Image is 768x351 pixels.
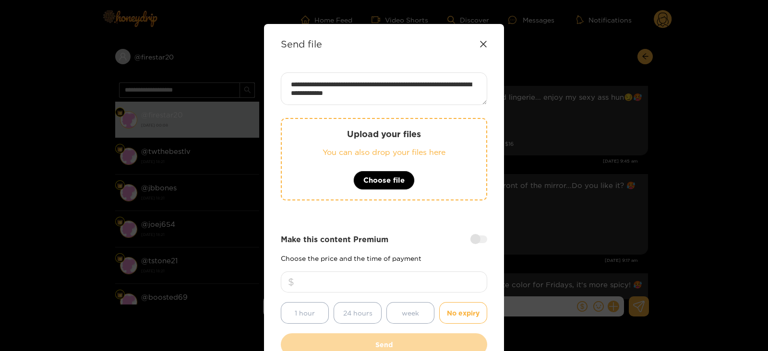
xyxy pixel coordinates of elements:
span: 1 hour [295,307,315,318]
span: Choose file [363,175,405,186]
p: Choose the price and the time of payment [281,255,487,262]
p: Upload your files [301,129,467,140]
strong: Send file [281,38,322,49]
span: 24 hours [343,307,372,318]
button: No expiry [439,302,487,324]
span: No expiry [447,307,480,318]
strong: Make this content Premium [281,234,388,245]
button: 24 hours [334,302,382,324]
p: You can also drop your files here [301,147,467,158]
button: Choose file [353,171,415,190]
button: week [386,302,434,324]
button: 1 hour [281,302,329,324]
span: week [402,307,419,318]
